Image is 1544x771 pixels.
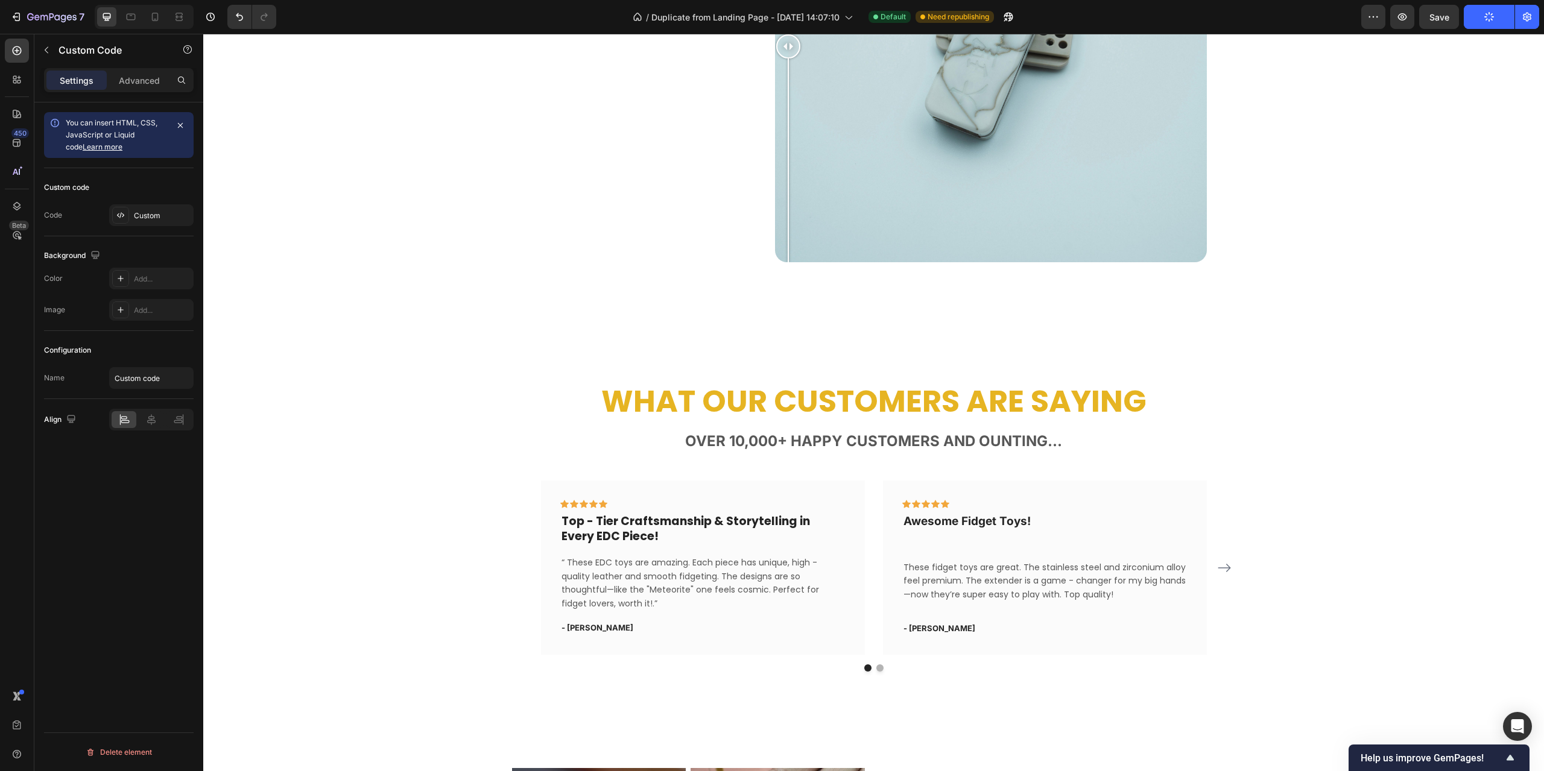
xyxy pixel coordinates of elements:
div: Open Intercom Messenger [1503,712,1532,741]
span: Duplicate from Landing Page - [DATE] 14:07:10 [651,11,840,24]
button: Dot [661,631,668,638]
span: Default [881,11,906,22]
p: Top - Tier Craftsmanship & Storytelling in Every EDC Piece! [358,480,641,510]
p: Over 10,000+ happy customers and ounting... [310,399,1031,417]
strong: Awesome Fidget Toys! [700,480,827,494]
div: Name [44,373,65,383]
div: Custom [134,210,191,221]
button: Show survey - Help us improve GemPages! [1361,751,1517,765]
div: Background [44,248,103,264]
div: Align [44,412,78,428]
div: Custom code [44,182,89,193]
div: Configuration [44,345,91,356]
button: 7 [5,5,90,29]
p: Custom Code [59,43,161,57]
div: Add... [134,274,191,285]
p: These fidget toys are great. The stainless steel and zirconium alloy feel premium. The extender i... [700,527,983,567]
button: Save [1419,5,1459,29]
p: - [PERSON_NAME] [700,589,983,601]
div: Color [44,273,63,284]
p: Advanced [119,74,160,87]
span: / [646,11,649,24]
span: You can insert HTML, CSS, JavaScript or Liquid code [66,118,157,151]
button: Dot [673,631,680,638]
p: 7 [79,10,84,24]
button: Carousel Next Arrow [1011,524,1031,544]
span: Help us improve GemPages! [1361,752,1503,764]
span: Need republishing [928,11,989,22]
p: “ These EDC toys are amazing. Each piece has unique, high - quality leather and smooth fidgeting.... [358,522,641,576]
p: - [PERSON_NAME] [358,588,641,600]
div: Image [44,304,65,315]
div: Code [44,210,62,221]
div: 450 [11,128,29,138]
span: Save [1429,12,1449,22]
p: What Our Customers Are Saying [310,348,1031,387]
p: Settings [60,74,93,87]
a: Learn more [83,142,122,151]
div: Delete element [86,745,152,760]
div: Beta [9,221,29,230]
button: Delete element [44,743,194,762]
div: Undo/Redo [227,5,276,29]
iframe: Design area [203,34,1544,771]
div: Add... [134,305,191,316]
